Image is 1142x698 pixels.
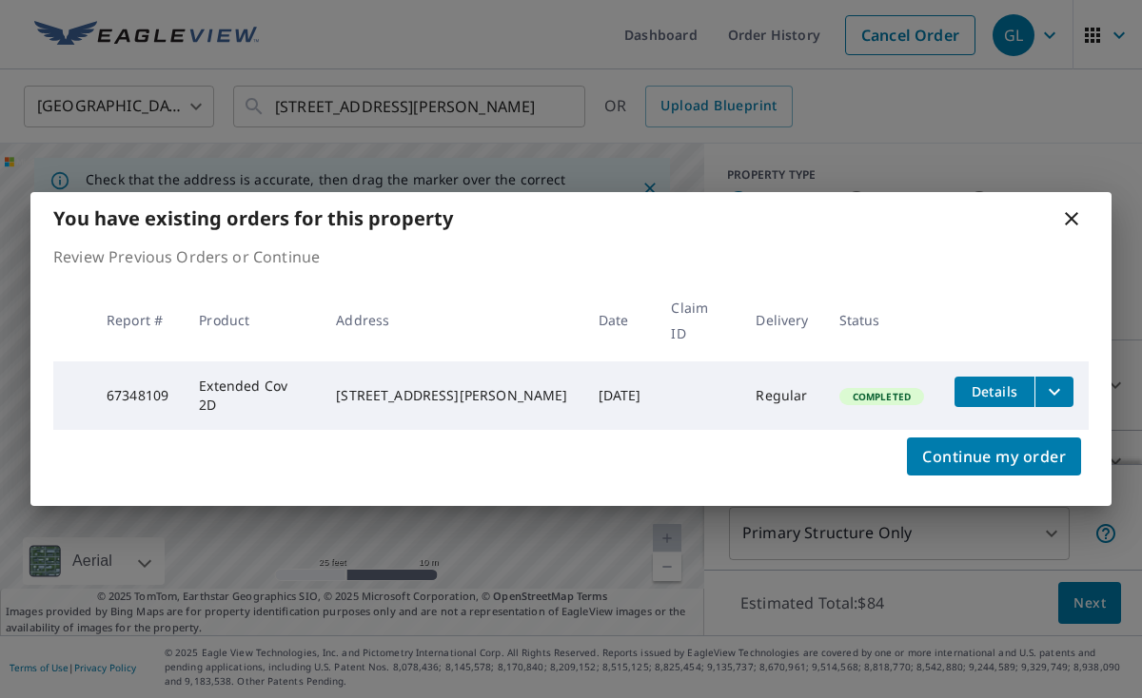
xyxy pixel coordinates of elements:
[53,205,453,231] b: You have existing orders for this property
[336,386,567,405] div: [STREET_ADDRESS][PERSON_NAME]
[966,382,1023,400] span: Details
[91,280,184,361] th: Report #
[184,361,321,430] td: Extended Cov 2D
[740,280,823,361] th: Delivery
[656,280,740,361] th: Claim ID
[1034,377,1073,407] button: filesDropdownBtn-67348109
[824,280,939,361] th: Status
[955,377,1034,407] button: detailsBtn-67348109
[583,361,657,430] td: [DATE]
[53,245,1089,268] p: Review Previous Orders or Continue
[907,437,1081,475] button: Continue my order
[740,361,823,430] td: Regular
[922,443,1066,470] span: Continue my order
[184,280,321,361] th: Product
[321,280,582,361] th: Address
[841,390,922,403] span: Completed
[583,280,657,361] th: Date
[91,361,184,430] td: 67348109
